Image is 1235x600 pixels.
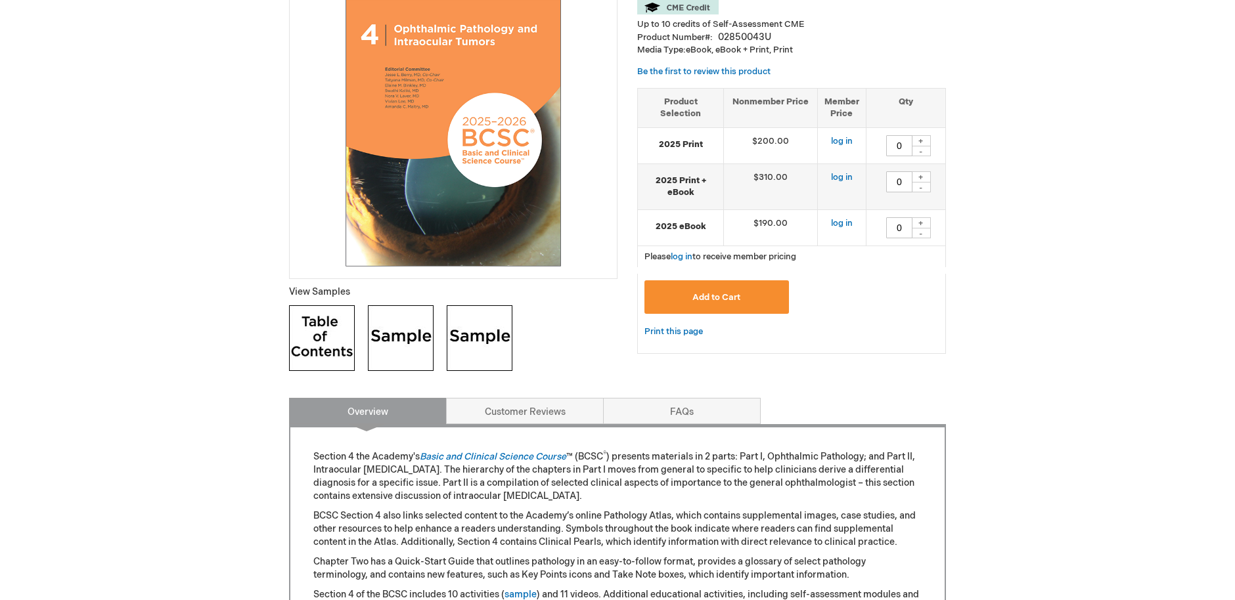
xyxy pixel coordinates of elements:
[911,217,931,228] div: +
[911,171,931,182] div: +
[289,398,447,424] a: Overview
[447,305,512,371] img: Click to view
[313,509,922,549] p: BCSC Section 4 also links selected content to the Academy’s online Pathology Atlas, which contain...
[724,209,818,246] td: $190.00
[637,44,946,56] p: eBook, eBook + Print, Print
[644,221,717,233] strong: 2025 eBook
[831,136,853,146] a: log in
[637,18,946,31] li: Up to 10 credits of Self-Assessment CME
[911,228,931,238] div: -
[313,450,922,503] p: Section 4 the Academy's ™ (BCSC ) presents materials in 2 parts: Part I, Ophthalmic Pathology; an...
[644,251,796,262] span: Please to receive member pricing
[831,172,853,182] a: log in
[420,451,566,462] a: Basic and Clinical Science Course
[603,450,606,458] sup: ®
[505,589,537,600] a: sample
[866,88,945,127] th: Qty
[637,45,686,55] strong: Media Type:
[724,127,818,163] td: $200.00
[638,88,724,127] th: Product Selection
[886,171,912,192] input: Qty
[911,135,931,146] div: +
[911,182,931,192] div: -
[637,32,713,43] strong: Product Number
[603,398,761,424] a: FAQs
[692,292,740,303] span: Add to Cart
[446,398,604,424] a: Customer Reviews
[724,163,818,209] td: $310.00
[644,175,717,199] strong: 2025 Print + eBook
[671,251,692,262] a: log in
[644,280,789,314] button: Add to Cart
[289,286,617,299] p: View Samples
[911,146,931,156] div: -
[724,88,818,127] th: Nonmember Price
[817,88,866,127] th: Member Price
[368,305,434,371] img: Click to view
[313,555,922,582] p: Chapter Two has a Quick-Start Guide that outlines pathology in an easy-to-follow format, provides...
[718,31,771,44] div: 02850043U
[831,218,853,228] a: log in
[886,135,912,156] input: Qty
[289,305,355,371] img: Click to view
[644,139,717,151] strong: 2025 Print
[637,66,771,77] a: Be the first to review this product
[644,324,703,340] a: Print this page
[886,217,912,238] input: Qty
